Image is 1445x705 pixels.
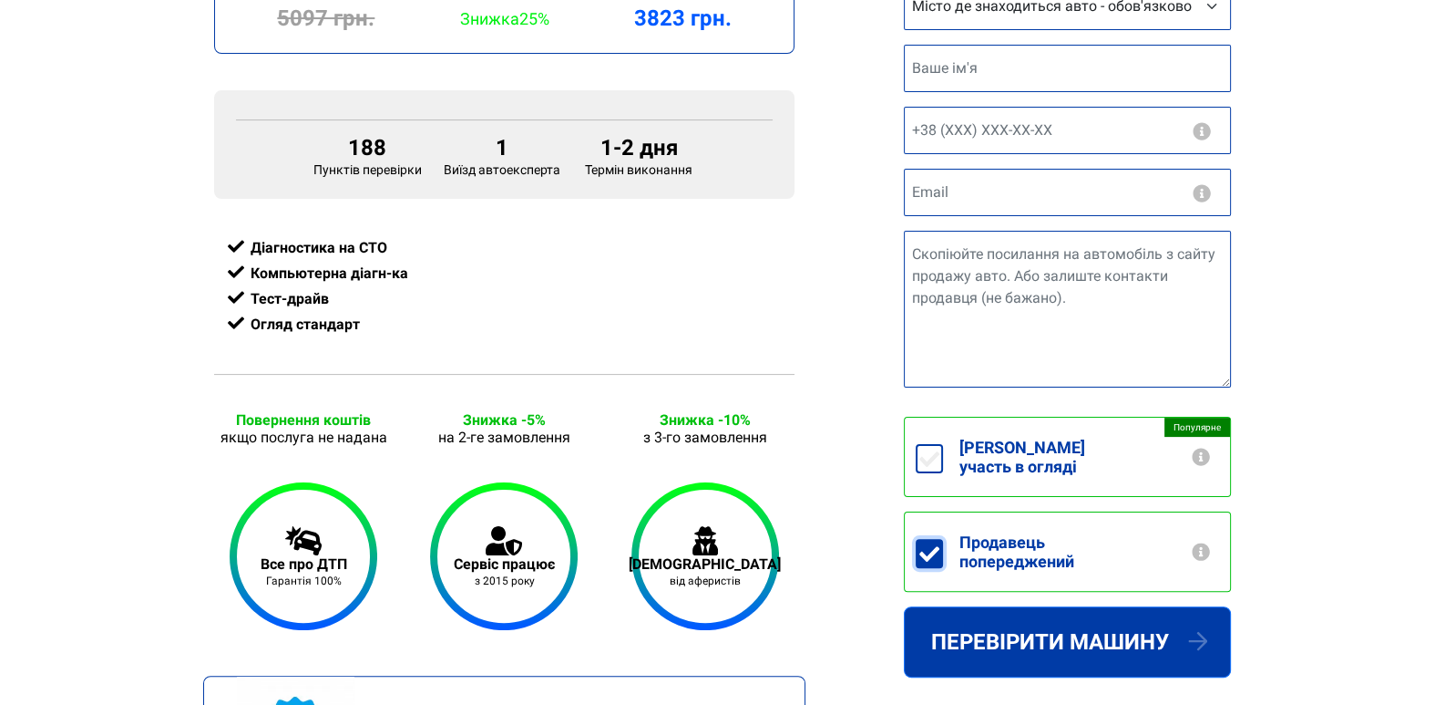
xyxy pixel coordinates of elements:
div: від аферистів [629,575,781,587]
button: Повідомте продавцеві що машину приїде перевірити незалежний експерт Test Driver. Огляд без СТО в ... [1190,543,1212,561]
div: якщо послуга не надана [214,429,393,446]
input: +38 (XXX) XXX-XX-XX [904,107,1231,154]
img: Сервіс працює [486,526,522,555]
div: Знижка -5% [415,411,593,429]
div: 1-2 дня [582,135,696,161]
div: Сервіс працює [454,555,555,573]
div: з 2015 року [454,575,555,587]
div: з 3-го замовлення [616,429,794,446]
button: Сервіс Test Driver створений в першу чергу для того, щоб клієнт отримав 100% інформації про машин... [1190,448,1212,466]
div: 3823 грн. [593,5,772,31]
div: Знижка [415,9,594,28]
div: 5097 грн. [237,5,415,31]
div: Пунктів перевірки [302,135,433,177]
div: на 2-ге замовлення [415,429,593,446]
div: Термін виконання [571,135,707,177]
div: 188 [313,135,422,161]
input: Ваше ім'я [904,45,1231,92]
span: 25% [519,9,549,28]
input: Email [904,169,1231,216]
button: Перевірити машину [904,607,1231,678]
div: [DEMOGRAPHIC_DATA] [629,555,781,573]
div: 1 [444,135,560,161]
img: Захист [692,526,718,555]
div: Знижка -10% [616,411,794,429]
button: Ніякого спаму, на електронну пошту приходить звіт. [1191,184,1213,202]
button: Ніяких СМС і Viber розсилок. Зв'язок з експертом або екстрені питання. [1191,122,1213,140]
label: [PERSON_NAME] участь в огляді [943,418,1230,496]
div: Компьютерна діагн-ка [228,261,781,286]
div: Тест-драйв [228,286,781,312]
div: Все про ДТП [261,555,347,573]
div: Повернення коштів [214,411,393,429]
div: Огляд стандарт [228,312,781,337]
div: Виїзд автоексперта [433,135,571,177]
div: Гарантія 100% [261,575,347,587]
div: Діагностика на СТО [228,235,781,261]
img: Все про ДТП [285,526,322,555]
label: Продавець попереджений [943,513,1230,591]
